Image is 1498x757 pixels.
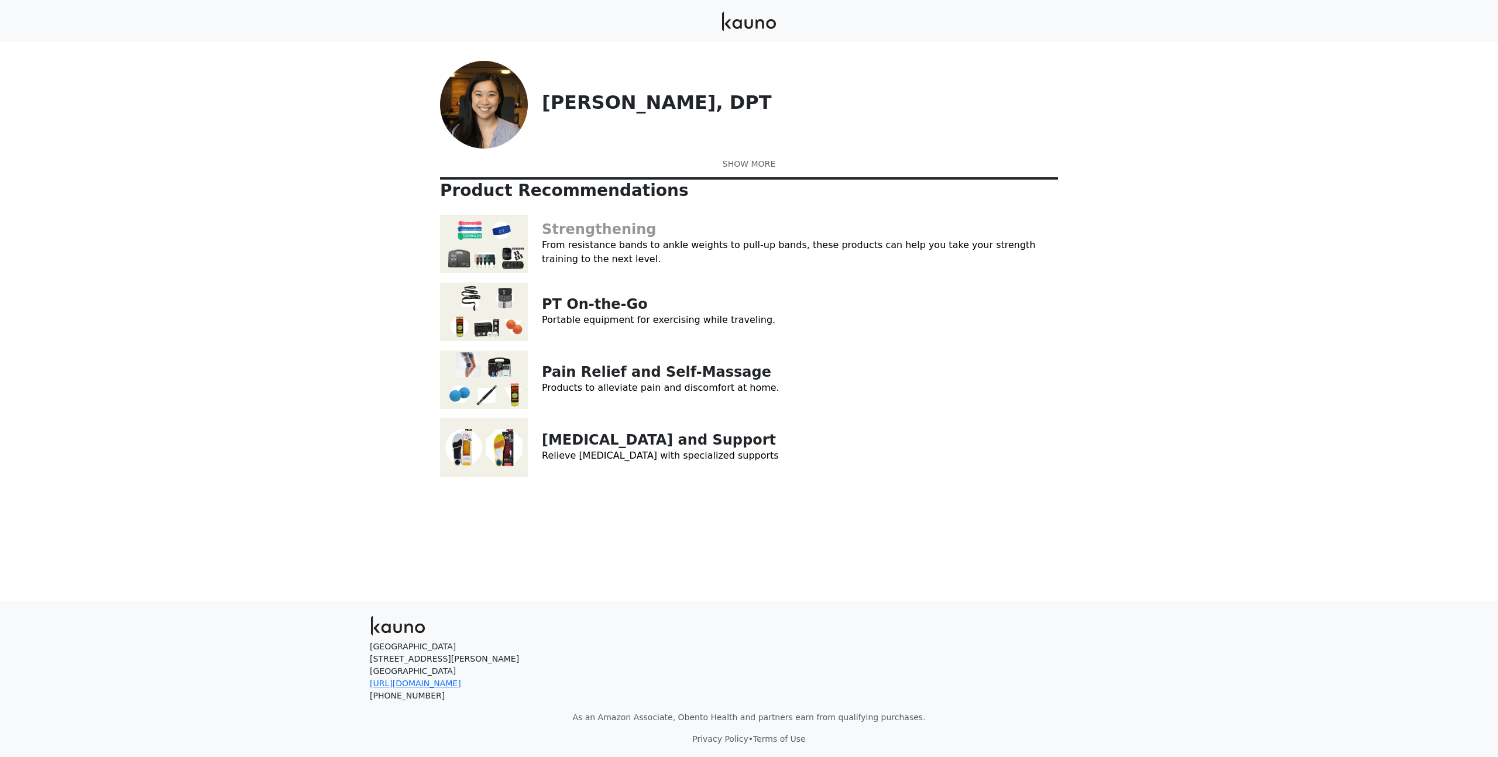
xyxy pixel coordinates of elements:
a: Strengthening [542,221,657,238]
p: [GEOGRAPHIC_DATA] [STREET_ADDRESS][PERSON_NAME] [GEOGRAPHIC_DATA] [PHONE_NUMBER] [370,641,1128,702]
a: PT On-the-Go [542,296,648,312]
img: Pain Relief and Self-Massage [440,350,528,409]
p: As an Amazon Associate, Obento Health and partners earn from qualifying purchases. [370,711,1128,724]
p: Product Recommendations [440,181,1058,201]
a: [URL][DOMAIN_NAME] [370,679,461,688]
img: Kauno [721,11,777,32]
img: Strengthening [440,215,528,273]
a: From resistance bands to ankle weights to pull-up bands, these products can help you take your st... [542,239,1036,264]
p: [PERSON_NAME], DPT [542,91,1058,113]
img: Orthotics and Support [440,418,528,477]
img: Allyson Fong, DPT [440,61,528,149]
a: Relieve [MEDICAL_DATA] with specialized supports [542,450,779,461]
a: Terms of Use [753,734,806,744]
a: Products to alleviate pain and discomfort at home. [542,382,779,393]
img: Kauno [370,615,426,636]
a: Privacy Policy [692,734,748,744]
a: Portable equipment for exercising while traveling. [542,314,775,325]
a: Pain Relief and Self-Massage [542,364,771,380]
img: PT On-the-Go [440,283,528,341]
p: • [370,733,1128,745]
a: [MEDICAL_DATA] and Support [542,432,776,448]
